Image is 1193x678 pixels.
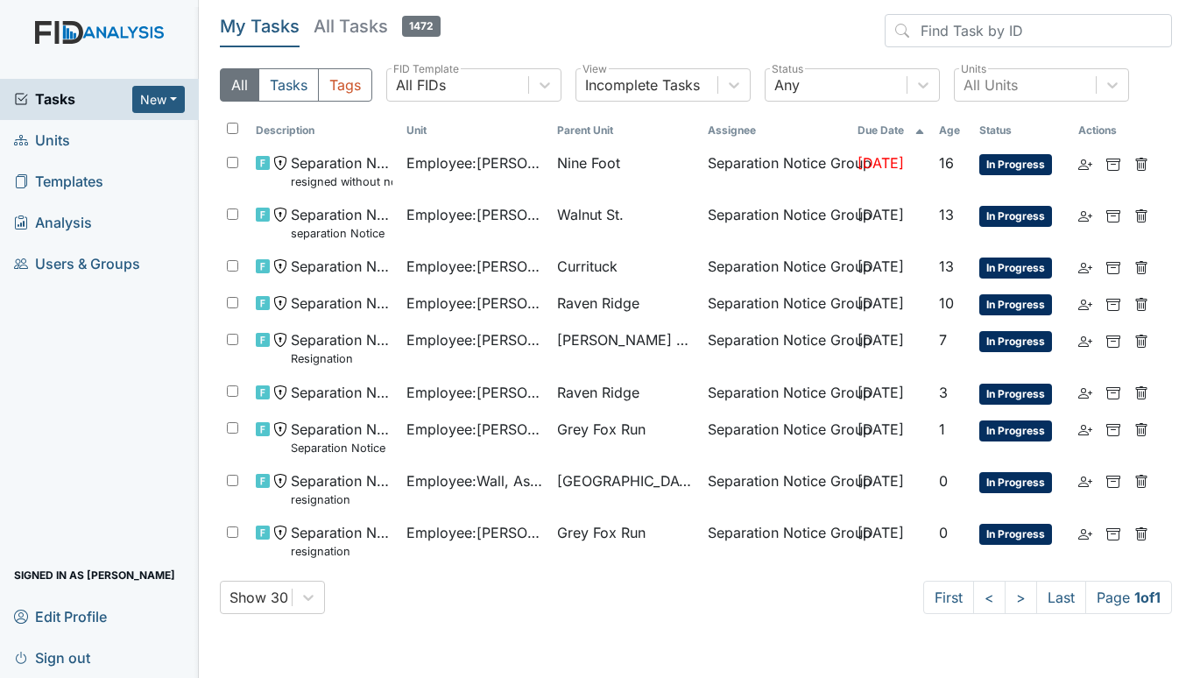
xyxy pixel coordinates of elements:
span: Grey Fox Run [557,419,646,440]
span: Signed in as [PERSON_NAME] [14,561,175,589]
th: Actions [1071,116,1159,145]
span: 0 [939,524,948,541]
span: Separation Notice Separation Notice [291,419,392,456]
span: Separation Notice [291,256,392,277]
span: [PERSON_NAME] Loop [557,329,694,350]
h5: My Tasks [220,14,300,39]
span: Employee : [PERSON_NAME] [406,522,543,543]
span: 13 [939,206,954,223]
span: Employee : [PERSON_NAME] [406,419,543,440]
a: Last [1036,581,1086,614]
div: Incomplete Tasks [585,74,700,95]
th: Toggle SortBy [399,116,550,145]
span: In Progress [979,331,1052,352]
small: resignation [291,543,392,560]
span: Separation Notice [291,382,392,403]
div: Any [774,74,800,95]
td: Separation Notice Group [701,145,851,197]
span: 1 [939,420,945,438]
h5: All Tasks [314,14,441,39]
small: resigned without notice [291,173,392,190]
a: Archive [1106,293,1120,314]
a: Delete [1134,522,1148,543]
button: Tasks [258,68,319,102]
div: Type filter [220,68,372,102]
a: Delete [1134,204,1148,225]
span: [DATE] [858,472,904,490]
span: Edit Profile [14,603,107,630]
span: [DATE] [858,331,904,349]
button: New [132,86,185,113]
span: Separation Notice Resignation [291,329,392,367]
span: In Progress [979,258,1052,279]
td: Separation Notice Group [701,197,851,249]
span: Employee : [PERSON_NAME][GEOGRAPHIC_DATA] [406,204,543,225]
a: Archive [1106,382,1120,403]
span: Employee : [PERSON_NAME] [406,152,543,173]
span: [DATE] [858,420,904,438]
span: In Progress [979,294,1052,315]
span: Currituck [557,256,618,277]
span: 3 [939,384,948,401]
span: Raven Ridge [557,382,639,403]
span: Nine Foot [557,152,620,173]
span: In Progress [979,206,1052,227]
a: Archive [1106,470,1120,491]
span: Separation Notice separation Notice [291,204,392,242]
span: Employee : [PERSON_NAME] [406,382,543,403]
a: Archive [1106,522,1120,543]
a: Delete [1134,382,1148,403]
a: Archive [1106,329,1120,350]
span: Analysis [14,209,92,237]
span: In Progress [979,420,1052,441]
input: Toggle All Rows Selected [227,123,238,134]
span: Units [14,127,70,154]
span: Employee : [PERSON_NAME] [406,293,543,314]
small: Resignation [291,350,392,367]
span: [GEOGRAPHIC_DATA] [557,470,694,491]
span: Employee : [PERSON_NAME] [406,256,543,277]
a: First [923,581,974,614]
td: Separation Notice Group [701,412,851,463]
span: 10 [939,294,954,312]
a: Delete [1134,152,1148,173]
span: [DATE] [858,154,904,172]
small: resignation [291,491,392,508]
span: Employee : [PERSON_NAME], [PERSON_NAME] [406,329,543,350]
a: Archive [1106,256,1120,277]
span: Sign out [14,644,90,671]
span: [DATE] [858,524,904,541]
span: 0 [939,472,948,490]
span: Separation Notice resigned without notice [291,152,392,190]
div: Show 30 [229,587,288,608]
span: Tasks [14,88,132,109]
th: Toggle SortBy [972,116,1071,145]
span: In Progress [979,472,1052,493]
span: In Progress [979,524,1052,545]
a: Archive [1106,152,1120,173]
span: Templates [14,168,103,195]
strong: 1 of 1 [1134,589,1161,606]
span: Raven Ridge [557,293,639,314]
span: Employee : Wall, Ashaureah [406,470,543,491]
div: All Units [964,74,1018,95]
a: Archive [1106,419,1120,440]
span: 1472 [402,16,441,37]
span: Walnut St. [557,204,624,225]
td: Separation Notice Group [701,322,851,374]
th: Toggle SortBy [249,116,399,145]
nav: task-pagination [923,581,1172,614]
span: 16 [939,154,954,172]
th: Assignee [701,116,851,145]
th: Toggle SortBy [851,116,932,145]
a: Delete [1134,329,1148,350]
span: Grey Fox Run [557,522,646,543]
button: Tags [318,68,372,102]
a: Delete [1134,419,1148,440]
a: Delete [1134,293,1148,314]
span: [DATE] [858,206,904,223]
div: All FIDs [396,74,446,95]
td: Separation Notice Group [701,286,851,322]
a: > [1005,581,1037,614]
td: Separation Notice Group [701,375,851,412]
